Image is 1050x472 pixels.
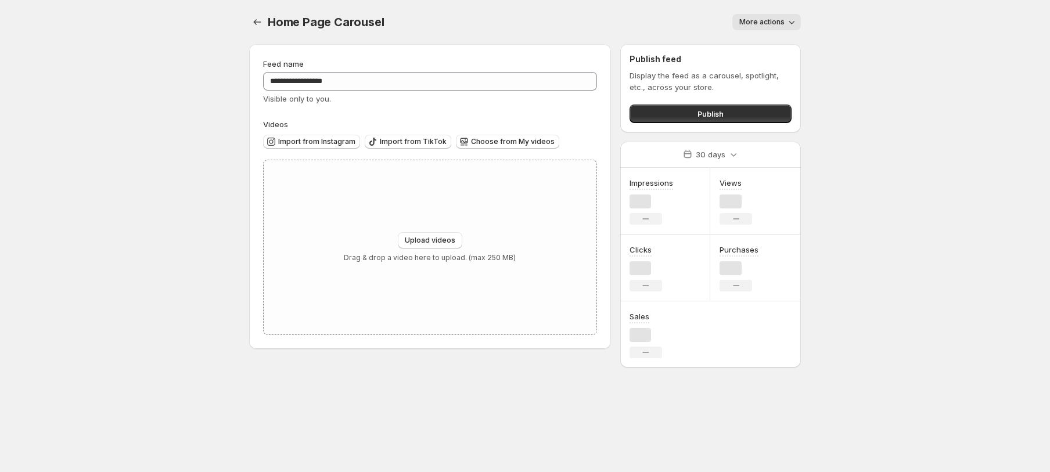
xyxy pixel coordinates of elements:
h3: Sales [630,311,649,322]
h3: Views [720,177,742,189]
button: Settings [249,14,265,30]
h3: Clicks [630,244,652,255]
span: More actions [739,17,785,27]
p: 30 days [696,149,725,160]
span: Choose from My videos [471,137,555,146]
span: Publish [697,108,724,120]
button: Import from TikTok [365,135,451,149]
button: Choose from My videos [456,135,559,149]
h3: Impressions [630,177,673,189]
button: Upload videos [398,232,462,248]
button: Import from Instagram [263,135,360,149]
button: Publish [630,105,792,123]
h2: Publish feed [630,53,792,65]
p: Display the feed as a carousel, spotlight, etc., across your store. [630,70,792,93]
span: Visible only to you. [263,94,331,103]
span: Videos [263,120,288,129]
span: Feed name [263,59,304,69]
p: Drag & drop a video here to upload. (max 250 MB) [344,253,516,262]
span: Import from Instagram [278,137,355,146]
span: Home Page Carousel [268,15,384,29]
h3: Purchases [720,244,758,255]
button: More actions [732,14,801,30]
span: Upload videos [405,236,455,245]
span: Import from TikTok [380,137,447,146]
